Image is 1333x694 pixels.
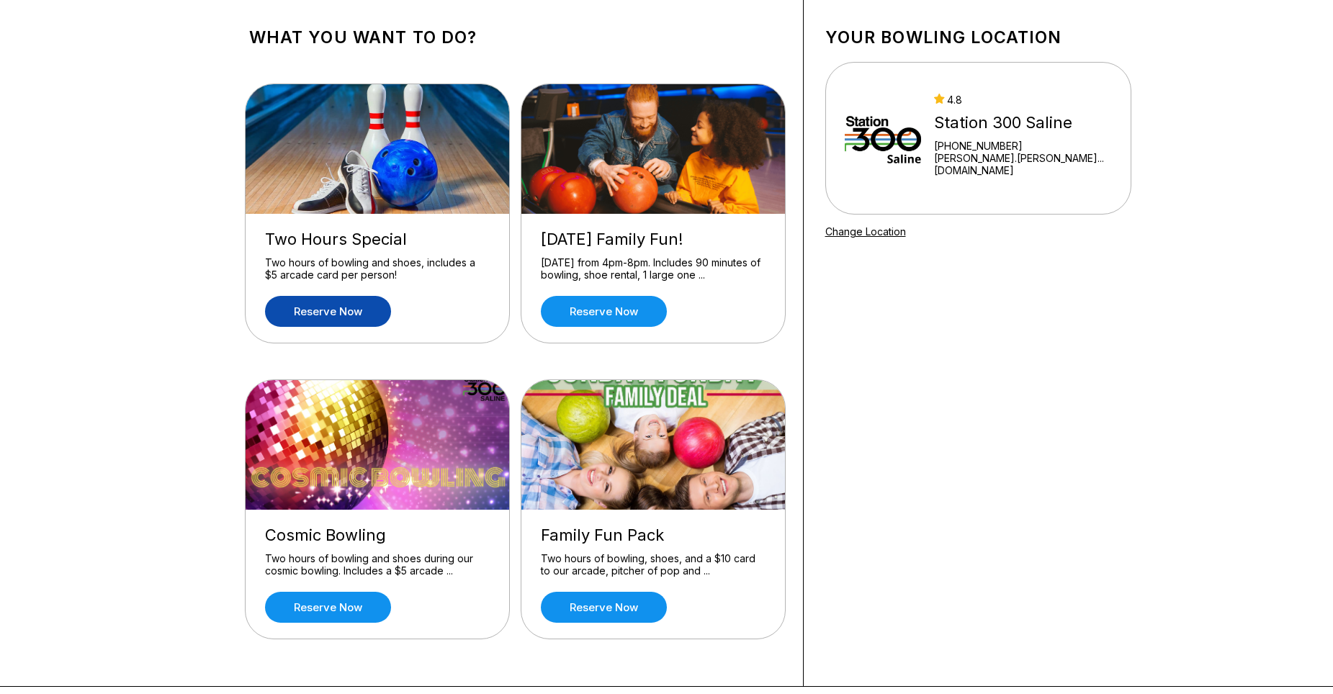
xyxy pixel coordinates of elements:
[825,27,1131,48] h1: Your bowling location
[249,27,781,48] h1: What you want to do?
[521,84,786,214] img: Friday Family Fun!
[265,552,490,577] div: Two hours of bowling and shoes during our cosmic bowling. Includes a $5 arcade ...
[265,296,391,327] a: Reserve now
[934,140,1111,152] div: [PHONE_NUMBER]
[541,230,766,249] div: [DATE] Family Fun!
[265,592,391,623] a: Reserve now
[934,94,1111,106] div: 4.8
[541,592,667,623] a: Reserve now
[845,84,922,192] img: Station 300 Saline
[265,256,490,281] div: Two hours of bowling and shoes, includes a $5 arcade card per person!
[265,230,490,249] div: Two Hours Special
[541,552,766,577] div: Two hours of bowling, shoes, and a $10 card to our arcade, pitcher of pop and ...
[265,526,490,545] div: Cosmic Bowling
[825,225,906,238] a: Change Location
[541,526,766,545] div: Family Fun Pack
[934,113,1111,132] div: Station 300 Saline
[934,152,1111,176] a: [PERSON_NAME].[PERSON_NAME]...[DOMAIN_NAME]
[246,380,511,510] img: Cosmic Bowling
[541,256,766,281] div: [DATE] from 4pm-8pm. Includes 90 minutes of bowling, shoe rental, 1 large one ...
[541,296,667,327] a: Reserve now
[246,84,511,214] img: Two Hours Special
[521,380,786,510] img: Family Fun Pack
